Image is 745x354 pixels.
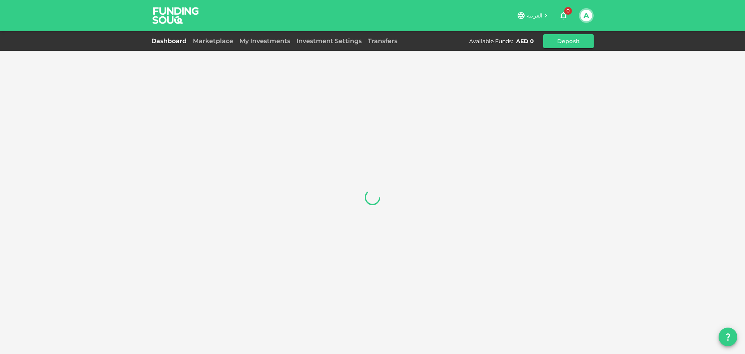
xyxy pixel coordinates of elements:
a: Dashboard [151,37,190,45]
div: AED 0 [516,37,534,45]
button: 0 [556,8,571,23]
a: Transfers [365,37,400,45]
a: Investment Settings [293,37,365,45]
a: My Investments [236,37,293,45]
span: 0 [564,7,572,15]
button: A [580,10,592,21]
a: Marketplace [190,37,236,45]
button: question [719,328,737,346]
button: Deposit [543,34,594,48]
div: Available Funds : [469,37,513,45]
span: العربية [527,12,542,19]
